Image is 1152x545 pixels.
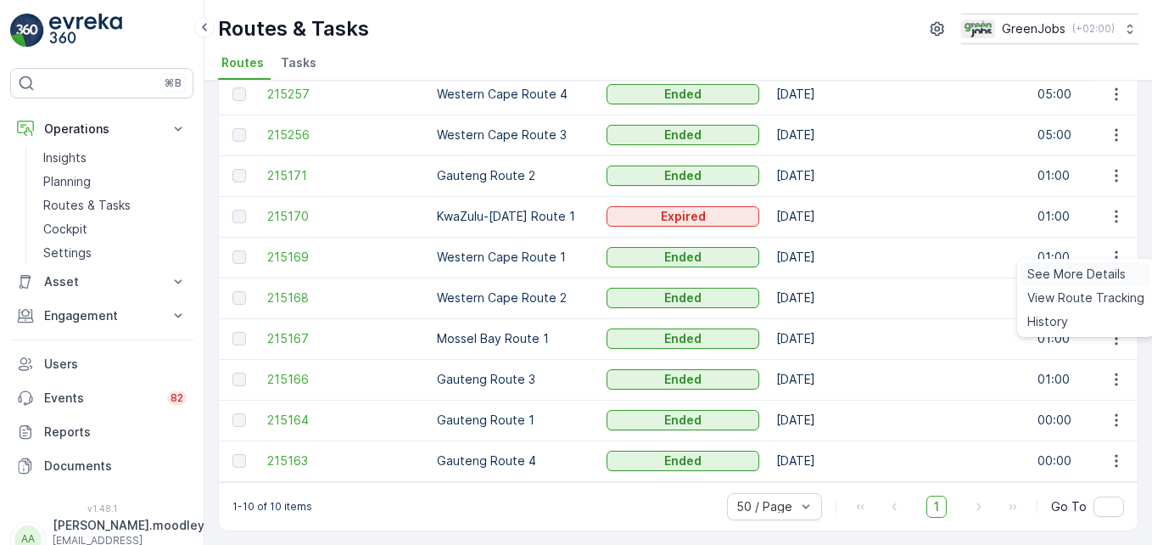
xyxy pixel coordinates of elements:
a: Users [10,347,193,381]
p: Planning [43,173,91,190]
span: 215171 [267,167,420,184]
button: GreenJobs(+02:00) [961,14,1138,44]
td: Western Cape Route 4 [428,74,598,115]
a: Planning [36,170,193,194]
p: ⌘B [165,76,182,90]
span: v 1.48.1 [10,503,193,514]
p: Ended [664,86,702,103]
button: Ended [607,329,759,349]
td: Western Cape Route 3 [428,115,598,155]
p: Events [44,390,157,407]
p: 82 [171,391,183,405]
button: Operations [10,112,193,146]
button: Asset [10,265,193,299]
p: 1-10 of 10 items [232,500,312,514]
div: Toggle Row Selected [232,250,246,264]
p: Cockpit [43,221,87,238]
p: Reports [44,424,187,441]
td: [DATE] [768,318,1029,359]
div: Toggle Row Selected [232,169,246,183]
img: Green_Jobs_Logo.png [961,20,995,38]
p: Users [44,356,187,373]
button: Ended [607,84,759,104]
div: Toggle Row Selected [232,291,246,305]
a: Reports [10,415,193,449]
div: Toggle Row Selected [232,87,246,101]
a: Insights [36,146,193,170]
p: GreenJobs [1002,20,1065,37]
a: Documents [10,449,193,483]
div: Toggle Row Selected [232,413,246,427]
td: Mossel Bay Route 1 [428,318,598,359]
p: Routes & Tasks [43,197,131,214]
span: 1 [926,496,947,518]
td: Gauteng Route 2 [428,155,598,196]
td: Gauteng Route 4 [428,441,598,481]
div: Toggle Row Selected [232,332,246,346]
td: KwaZulu-[DATE] Route 1 [428,196,598,237]
p: Ended [664,452,702,469]
span: 215168 [267,289,420,306]
a: 215169 [267,249,420,266]
p: Ended [664,412,702,429]
span: View Route Tracking [1027,289,1144,306]
img: logo [10,14,44,48]
button: Ended [607,125,759,145]
p: Routes & Tasks [218,15,369,42]
a: Settings [36,241,193,265]
td: [DATE] [768,400,1029,441]
span: History [1027,313,1068,330]
p: Ended [664,371,702,388]
p: Documents [44,458,187,475]
img: logo_light-DOdMpM7g.png [49,14,122,48]
a: 215163 [267,452,420,469]
span: See More Details [1027,266,1126,283]
td: [DATE] [768,155,1029,196]
a: 215170 [267,208,420,225]
a: 215256 [267,126,420,143]
p: ( +02:00 ) [1072,22,1115,36]
span: Go To [1051,498,1087,515]
a: Routes & Tasks [36,194,193,217]
td: Western Cape Route 2 [428,278,598,318]
button: Ended [607,410,759,430]
button: Expired [607,206,759,227]
a: Events82 [10,381,193,415]
div: Toggle Row Selected [232,210,246,223]
a: See More Details [1021,262,1151,286]
td: [DATE] [768,441,1029,481]
p: Settings [43,244,92,261]
td: [DATE] [768,115,1029,155]
button: Ended [607,288,759,308]
p: Asset [44,273,159,290]
div: Toggle Row Selected [232,128,246,142]
p: Ended [664,330,702,347]
span: Tasks [281,54,316,71]
a: 215166 [267,371,420,388]
td: Gauteng Route 3 [428,359,598,400]
span: Routes [221,54,264,71]
td: [DATE] [768,74,1029,115]
p: Ended [664,167,702,184]
button: Ended [607,166,759,186]
p: Ended [664,289,702,306]
div: Toggle Row Selected [232,454,246,468]
td: [DATE] [768,196,1029,237]
td: [DATE] [768,237,1029,278]
td: Gauteng Route 1 [428,400,598,441]
button: Engagement [10,299,193,333]
p: Ended [664,249,702,266]
td: [DATE] [768,278,1029,318]
a: 215164 [267,412,420,429]
p: [PERSON_NAME].moodley [53,517,204,534]
a: 215167 [267,330,420,347]
p: Engagement [44,307,159,324]
button: Ended [607,451,759,471]
a: 215257 [267,86,420,103]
